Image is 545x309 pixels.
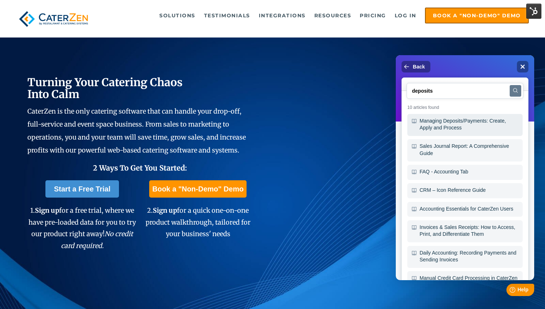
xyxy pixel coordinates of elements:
a: Solutions [156,8,199,23]
a: Book a "Non-Demo" Demo [425,8,529,23]
span: 2. for a quick one-on-one product walkthrough, tailored for your business' needs [146,206,251,238]
img: HubSpot Tools Menu Toggle [526,4,541,19]
iframe: Help widget launcher [481,281,537,301]
a: Resources [311,8,355,23]
a: Log in [391,8,420,23]
a: Start a Free Trial [45,180,119,198]
em: No credit card required. [61,230,133,250]
span: Turning Your Catering Chaos Into Calm [27,75,183,101]
a: Testimonials [200,8,254,23]
a: Pricing [356,8,390,23]
a: Book a "Non-Demo" Demo [149,180,246,198]
span: 2 Ways To Get You Started: [93,163,187,172]
span: Sign up [35,206,59,215]
div: Navigation Menu [104,8,528,23]
iframe: Help widget [396,55,534,280]
img: caterzen [16,8,91,30]
span: CaterZen is the only catering software that can handle your drop-off, full-service and event spac... [27,107,246,154]
span: 1. for a free trial, where we have pre-loaded data for you to try our product right away! [28,206,136,250]
span: Sign up [153,206,177,215]
a: Integrations [255,8,309,23]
